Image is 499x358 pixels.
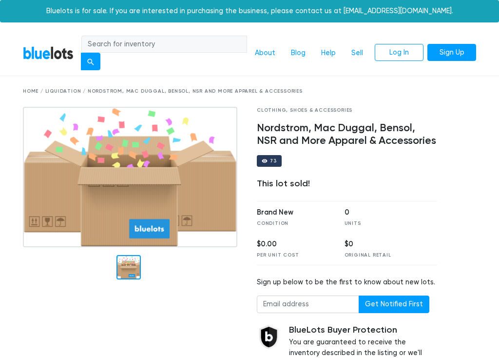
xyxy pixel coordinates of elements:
[81,36,247,53] input: Search for inventory
[289,325,437,336] h5: BlueLots Buyer Protection
[313,44,344,62] a: Help
[257,107,437,114] div: Clothing, Shoes & Accessories
[23,46,74,60] a: BlueLots
[257,239,330,250] div: $0.00
[257,220,330,227] div: Condition
[23,107,237,247] img: box_graphic.png
[257,252,330,259] div: Per Unit Cost
[283,44,313,62] a: Blog
[270,159,277,163] div: 73
[257,325,281,349] img: buyer_protection_shield-3b65640a83011c7d3ede35a8e5a80bfdfaa6a97447f0071c1475b91a4b0b3d01.png
[345,207,418,218] div: 0
[257,179,437,189] div: This lot sold!
[247,44,283,62] a: About
[23,88,476,95] div: Home / Liquidation / Nordstrom, Mac Duggal, Bensol, NSR and More Apparel & Accessories
[345,239,418,250] div: $0
[257,122,437,147] h4: Nordstrom, Mac Duggal, Bensol, NSR and More Apparel & Accessories
[257,296,359,313] input: Email address
[344,44,371,62] a: Sell
[359,296,429,313] button: Get Notified First
[345,252,418,259] div: Original Retail
[257,277,437,288] div: Sign up below to be the first to know about new lots.
[427,44,476,61] a: Sign Up
[375,44,423,61] a: Log In
[345,220,418,227] div: Units
[257,207,330,218] div: Brand New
